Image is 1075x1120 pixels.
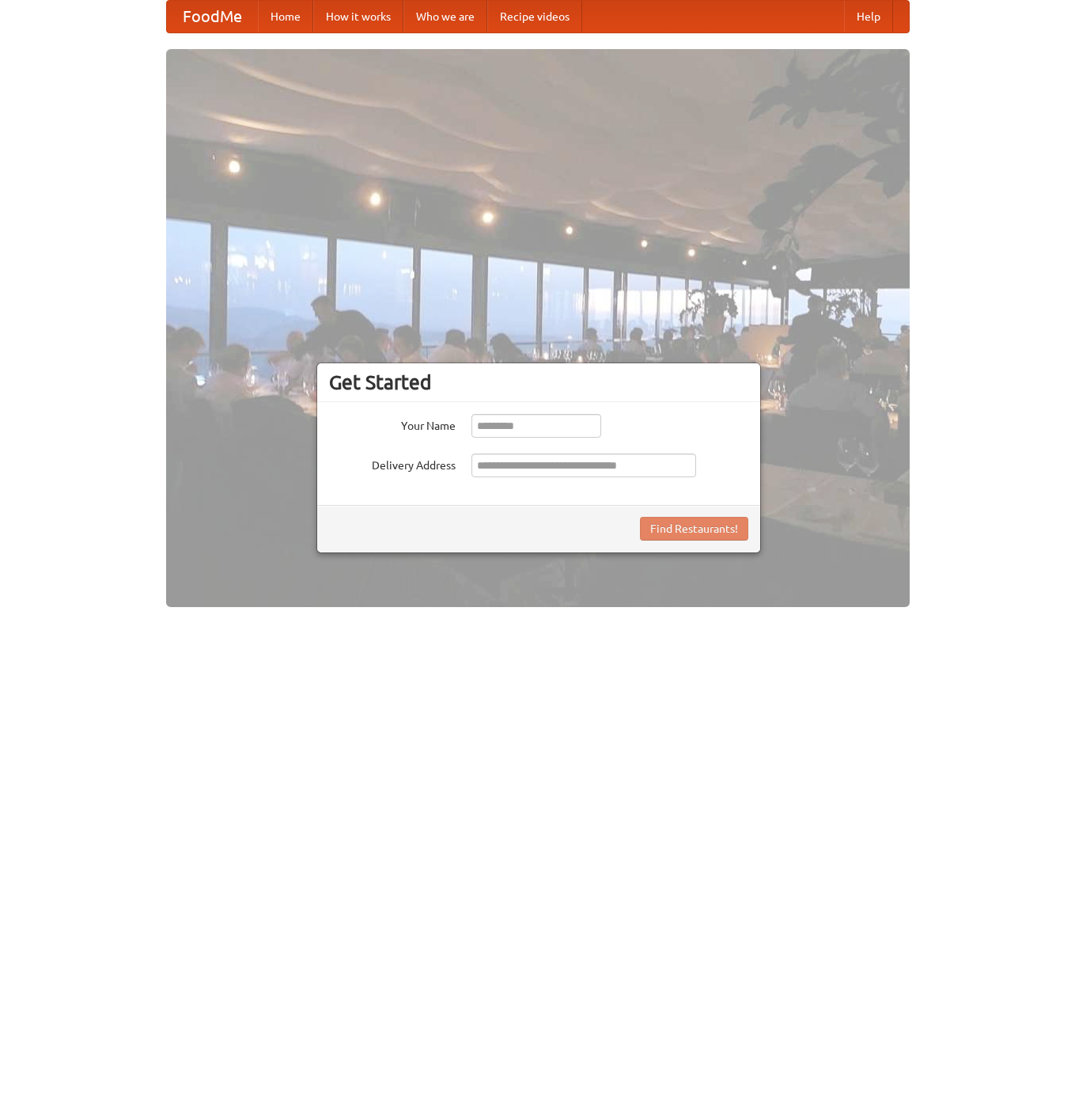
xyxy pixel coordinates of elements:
[167,1,258,32] a: FoodMe
[487,1,582,32] a: Recipe videos
[844,1,893,32] a: Help
[403,1,487,32] a: Who we are
[640,517,748,541] button: Find Restaurants!
[313,1,403,32] a: How it works
[329,414,456,434] label: Your Name
[329,370,748,394] h3: Get Started
[329,454,456,473] label: Delivery Address
[258,1,313,32] a: Home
